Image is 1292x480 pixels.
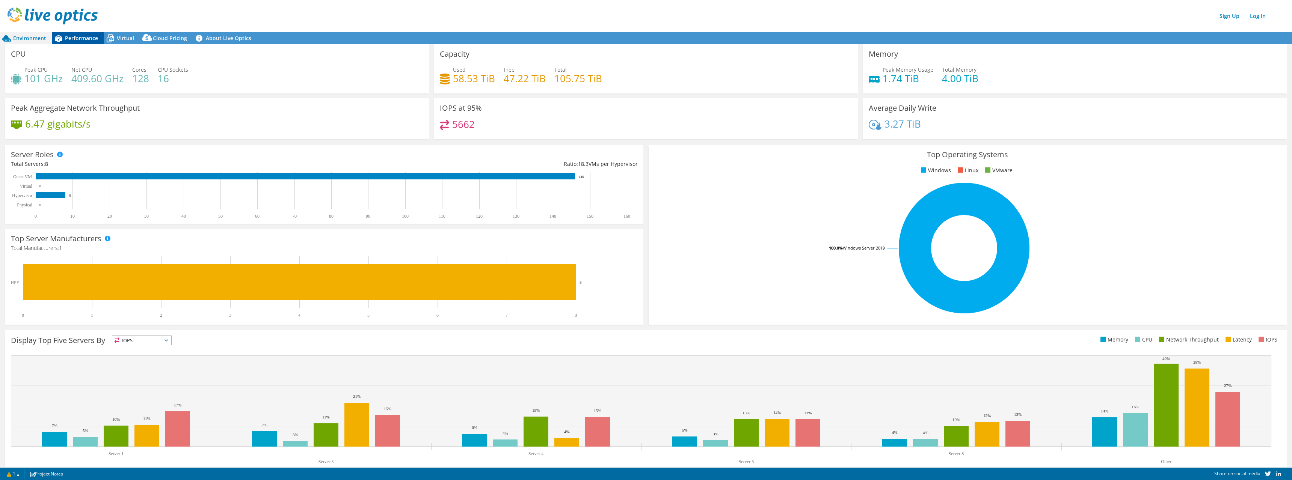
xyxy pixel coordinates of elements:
text: 5% [83,428,88,433]
h4: 409.60 GHz [71,74,124,83]
span: Peak Memory Usage [883,66,933,73]
text: 0 [22,313,24,318]
span: Cores [132,66,146,73]
text: 4% [564,429,570,434]
h3: Average Daily Write [869,104,936,112]
span: IOPS [112,336,171,345]
text: 90 [366,214,370,219]
span: Share on social media [1214,470,1260,477]
h3: Peak Aggregate Network Throughput [11,104,140,112]
span: Free [504,66,515,73]
li: IOPS [1257,336,1277,344]
li: CPU [1133,336,1152,344]
text: 11% [322,415,330,419]
span: 8 [45,160,48,167]
text: 80 [329,214,334,219]
h3: Server Roles [11,150,54,159]
span: Peak CPU [24,66,48,73]
text: 30 [144,214,149,219]
h4: 105.75 TiB [554,74,602,83]
text: 50 [218,214,223,219]
text: Server 1 [109,451,124,456]
text: 70 [292,214,297,219]
text: 5% [682,428,688,432]
text: 120 [476,214,483,219]
text: 4% [892,430,898,435]
tspan: Windows Server 2019 [843,245,885,251]
text: 5 [367,313,370,318]
span: 18.3 [578,160,589,167]
h4: 5662 [452,120,475,128]
h4: Total Manufacturers: [11,244,638,252]
text: 0 [39,184,41,188]
a: 1 [2,469,25,478]
span: Net CPU [71,66,92,73]
span: Performance [65,35,98,42]
text: 8 [580,280,582,284]
h3: Top Server Manufacturers [11,235,101,243]
h4: 4.00 TiB [942,74,978,83]
text: HPE [11,280,19,285]
text: 7% [262,423,267,427]
h3: IOPS at 95% [440,104,482,112]
span: Used [453,66,466,73]
text: 8 [69,194,71,197]
li: Network Throughput [1157,336,1219,344]
text: 4 [298,313,300,318]
li: Latency [1224,336,1252,344]
text: 0 [39,203,41,207]
text: Virtual [20,184,33,189]
text: 10 [70,214,75,219]
h3: CPU [11,50,26,58]
text: Physical [17,202,32,208]
span: Virtual [117,35,134,42]
text: 4% [923,430,928,435]
a: Log In [1246,11,1269,21]
h4: 58.53 TiB [453,74,495,83]
span: CPU Sockets [158,66,188,73]
text: 110 [439,214,445,219]
text: 15% [384,406,391,411]
span: Environment [13,35,46,42]
span: Total Memory [942,66,977,73]
li: Memory [1099,336,1128,344]
span: Cloud Pricing [153,35,187,42]
text: 2 [160,313,162,318]
text: Hypervisor [12,193,32,198]
li: Linux [956,166,978,175]
text: 13% [743,411,750,415]
text: 6% [472,425,477,430]
text: 160 [623,214,630,219]
text: 40% [1162,356,1170,361]
text: Other [1161,459,1171,464]
text: 10% [952,417,960,422]
text: 3% [713,432,718,436]
h4: 101 GHz [24,74,63,83]
text: 146 [579,175,584,179]
text: 12% [983,413,991,418]
text: 8 [575,313,577,318]
li: VMware [983,166,1013,175]
a: Project Notes [24,469,68,478]
text: 7 [506,313,508,318]
text: 15% [594,408,601,413]
text: 14% [1101,409,1108,413]
span: 1 [59,244,62,251]
h4: 3.27 TiB [884,120,921,128]
li: Windows [919,166,951,175]
text: Server 8 [949,451,964,456]
a: About Live Optics [193,32,257,44]
text: Server 4 [528,451,543,456]
text: Guest VM [13,174,32,179]
text: 15% [532,408,540,412]
text: 13% [1014,412,1022,417]
h4: 6.47 gigabits/s [25,120,91,128]
h3: Top Operating Systems [654,150,1281,159]
h4: 128 [132,74,149,83]
h4: 47.22 TiB [504,74,546,83]
span: Total [554,66,567,73]
text: 60 [255,214,260,219]
text: Server 5 [739,459,754,464]
text: 17% [174,403,181,407]
text: 14% [773,410,781,415]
